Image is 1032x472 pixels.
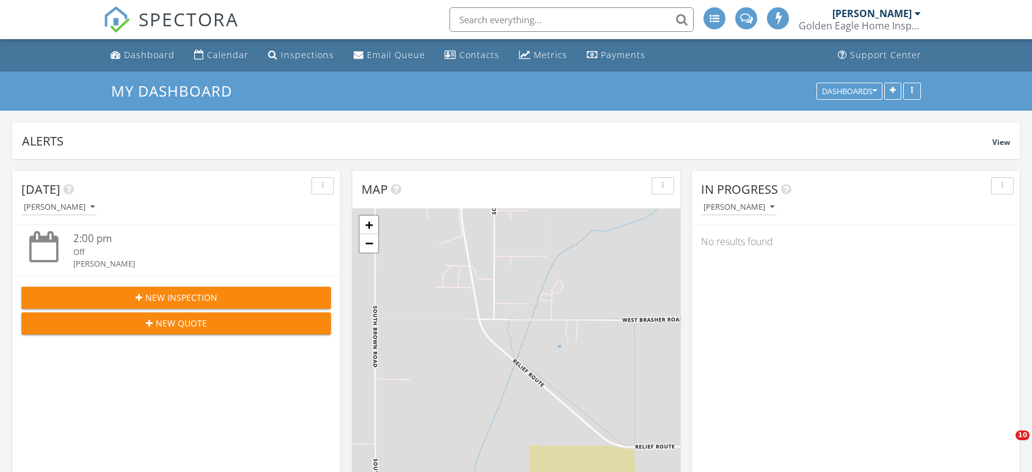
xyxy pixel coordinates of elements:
div: Support Center [850,49,921,61]
div: Golden Eagle Home Inspection, LLC [799,20,921,32]
a: Contacts [440,44,504,67]
span: 10 [1016,430,1030,440]
div: Off [73,246,305,258]
a: Zoom in [360,216,378,234]
a: Inspections [263,44,339,67]
div: [PERSON_NAME] [703,203,774,212]
a: SPECTORA [103,17,239,42]
div: Dashboard [124,49,175,61]
span: View [992,137,1010,147]
a: Email Queue [349,44,430,67]
span: New Inspection [145,291,217,304]
button: Dashboards [816,83,882,100]
a: My Dashboard [111,81,242,101]
a: Payments [582,44,650,67]
span: In Progress [701,181,778,197]
a: Metrics [514,44,572,67]
a: Dashboard [106,44,180,67]
span: Map [362,181,388,197]
a: Zoom out [360,234,378,253]
span: New Quote [156,317,207,330]
div: 2:00 pm [73,231,305,246]
span: SPECTORA [139,6,239,32]
button: [PERSON_NAME] [701,199,777,216]
div: Metrics [534,49,567,61]
button: [PERSON_NAME] [21,199,97,216]
div: [PERSON_NAME] [24,203,95,212]
div: No results found [692,225,1020,258]
div: Alerts [22,133,992,149]
a: Calendar [189,44,253,67]
iframe: Intercom live chat [990,430,1020,460]
span: [DATE] [21,181,60,197]
div: Payments [601,49,645,61]
button: New Quote [21,312,331,334]
div: Calendar [207,49,249,61]
input: Search everything... [449,7,694,32]
div: [PERSON_NAME] [73,258,305,270]
button: New Inspection [21,287,331,309]
a: Support Center [833,44,926,67]
div: Dashboards [822,87,877,95]
div: Inspections [281,49,334,61]
div: [PERSON_NAME] [832,7,912,20]
div: Contacts [459,49,500,61]
div: Email Queue [367,49,425,61]
img: The Best Home Inspection Software - Spectora [103,6,130,33]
